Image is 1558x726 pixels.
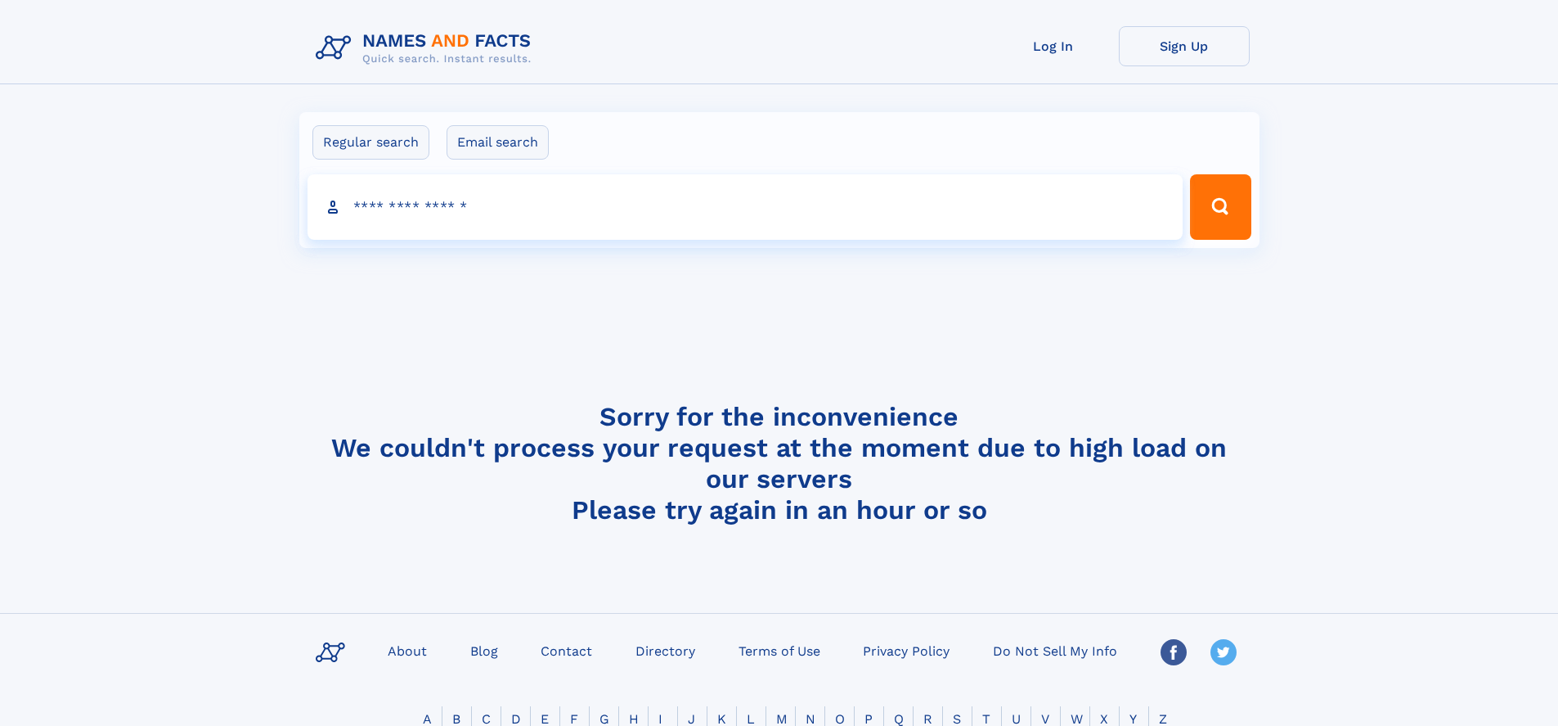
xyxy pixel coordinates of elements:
a: Sign Up [1119,26,1250,66]
input: search input [308,174,1183,240]
a: Privacy Policy [856,638,956,662]
img: Logo Names and Facts [309,26,545,70]
label: Email search [447,125,549,160]
h4: Sorry for the inconvenience We couldn't process your request at the moment due to high load on ou... [309,401,1250,525]
label: Regular search [312,125,429,160]
a: Contact [534,638,599,662]
button: Search Button [1190,174,1250,240]
a: Terms of Use [732,638,827,662]
img: Facebook [1161,639,1187,665]
img: Twitter [1210,639,1237,665]
a: Log In [988,26,1119,66]
a: About [381,638,433,662]
a: Blog [464,638,505,662]
a: Directory [629,638,702,662]
a: Do Not Sell My Info [986,638,1124,662]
